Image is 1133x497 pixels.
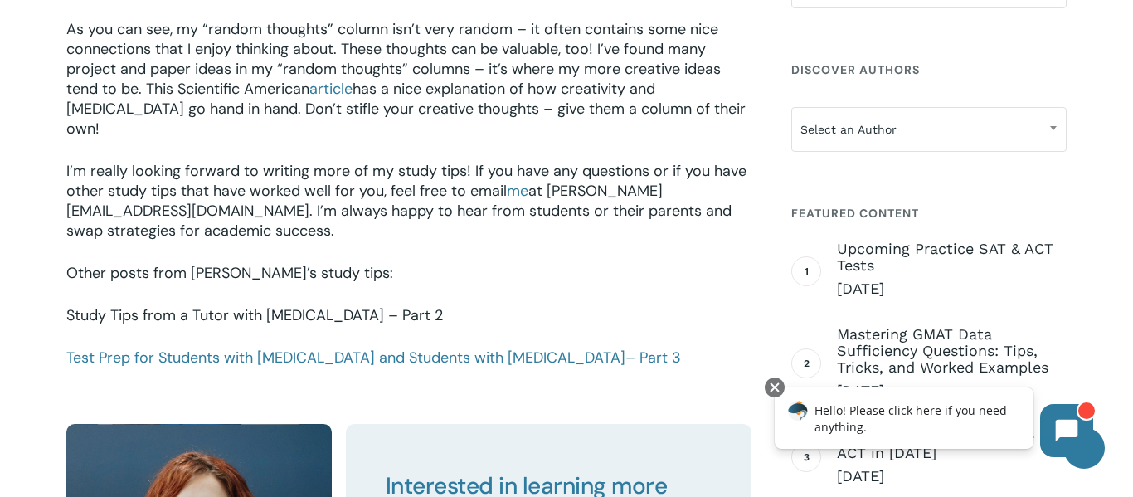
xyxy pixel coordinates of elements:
[791,55,1067,85] h4: Discover Authors
[837,326,1067,376] span: Mastering GMAT Data Sufficiency Questions: Tips, Tricks, and Worked Examples
[757,374,1110,474] iframe: Chatbot
[792,112,1066,147] span: Select an Author
[66,305,443,325] a: Study Tips from a Tutor with [MEDICAL_DATA] – Part 2
[66,79,746,139] span: has a nice explanation of how creativity and [MEDICAL_DATA] go hand in hand. Don’t stifle your cr...
[309,79,353,99] a: article
[66,181,732,241] span: at [PERSON_NAME][EMAIL_ADDRESS][DOMAIN_NAME]. I’m always happy to hear from students or their par...
[837,279,1067,299] span: [DATE]
[66,263,751,305] p: Other posts from [PERSON_NAME]’s study tips:
[66,161,746,201] span: I’m really looking forward to writing more of my study tips! If you have any questions or if you ...
[791,198,1067,228] h4: Featured Content
[837,466,1067,486] span: [DATE]
[837,241,1067,274] span: Upcoming Practice SAT & ACT Tests
[625,348,681,368] span: – Part 3
[66,19,721,99] span: As you can see, my “random thoughts” column isn’t very random – it often contains some nice conne...
[837,326,1067,401] a: Mastering GMAT Data Sufficiency Questions: Tips, Tricks, and Worked Examples [DATE]
[507,181,528,201] a: me
[66,348,681,368] a: Test Prep for Students with [MEDICAL_DATA] and Students with [MEDICAL_DATA]– Part 3
[837,241,1067,299] a: Upcoming Practice SAT & ACT Tests [DATE]
[791,107,1067,152] span: Select an Author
